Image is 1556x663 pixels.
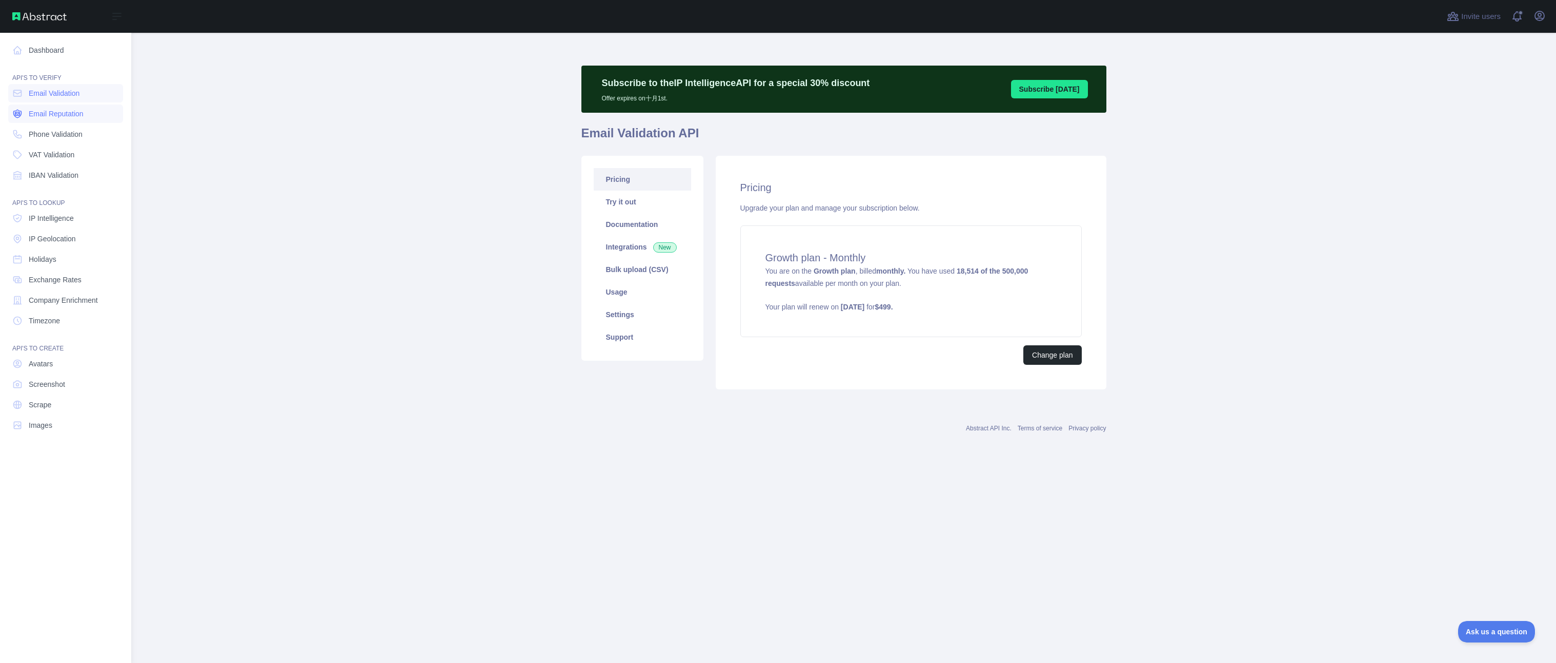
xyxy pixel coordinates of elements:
[29,170,78,180] span: IBAN Validation
[8,125,123,143] a: Phone Validation
[740,180,1082,195] h2: Pricing
[581,125,1106,150] h1: Email Validation API
[29,129,83,139] span: Phone Validation
[594,213,691,236] a: Documentation
[1068,425,1106,432] a: Privacy policy
[876,267,905,275] strong: monthly.
[1458,621,1535,643] iframe: Toggle Customer Support
[29,109,84,119] span: Email Reputation
[29,400,51,410] span: Scrape
[594,258,691,281] a: Bulk upload (CSV)
[841,303,864,311] strong: [DATE]
[594,191,691,213] a: Try it out
[8,355,123,373] a: Avatars
[8,209,123,227] a: IP Intelligence
[602,76,870,90] p: Subscribe to the IP Intelligence API for a special 30 % discount
[653,242,677,253] span: New
[765,267,1057,312] span: You are on the , billed You have used available per month on your plan.
[875,303,893,311] strong: $ 499 .
[8,230,123,248] a: IP Geolocation
[594,303,691,326] a: Settings
[814,267,856,275] strong: Growth plan
[594,326,691,348] a: Support
[8,41,123,59] a: Dashboard
[594,168,691,191] a: Pricing
[29,295,98,305] span: Company Enrichment
[8,312,123,330] a: Timezone
[8,105,123,123] a: Email Reputation
[8,84,123,102] a: Email Validation
[29,420,52,430] span: Images
[29,254,56,264] span: Holidays
[8,250,123,268] a: Holidays
[966,425,1012,432] a: Abstract API Inc.
[29,213,74,223] span: IP Intelligence
[29,316,60,326] span: Timezone
[1461,11,1501,23] span: Invite users
[1445,8,1503,25] button: Invite users
[1018,425,1062,432] a: Terms of service
[29,379,65,389] span: Screenshot
[8,291,123,309] a: Company Enrichment
[765,251,1057,265] h4: Growth plan - Monthly
[8,166,123,184] a: IBAN Validation
[740,203,1082,213] div: Upgrade your plan and manage your subscription below.
[1023,345,1081,365] button: Change plan
[8,187,123,207] div: API'S TO LOOKUP
[1011,80,1088,98] button: Subscribe [DATE]
[594,281,691,303] a: Usage
[29,150,74,160] span: VAT Validation
[8,375,123,393] a: Screenshot
[8,146,123,164] a: VAT Validation
[8,396,123,414] a: Scrape
[8,332,123,353] div: API'S TO CREATE
[12,12,67,20] img: Abstract API
[29,275,82,285] span: Exchange Rates
[8,61,123,82] div: API'S TO VERIFY
[8,416,123,434] a: Images
[29,88,79,98] span: Email Validation
[29,234,76,244] span: IP Geolocation
[29,359,53,369] span: Avatars
[594,236,691,258] a: Integrations New
[765,302,1057,312] p: Your plan will renew on for
[8,271,123,289] a: Exchange Rates
[602,90,870,102] p: Offer expires on 十月 1st.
